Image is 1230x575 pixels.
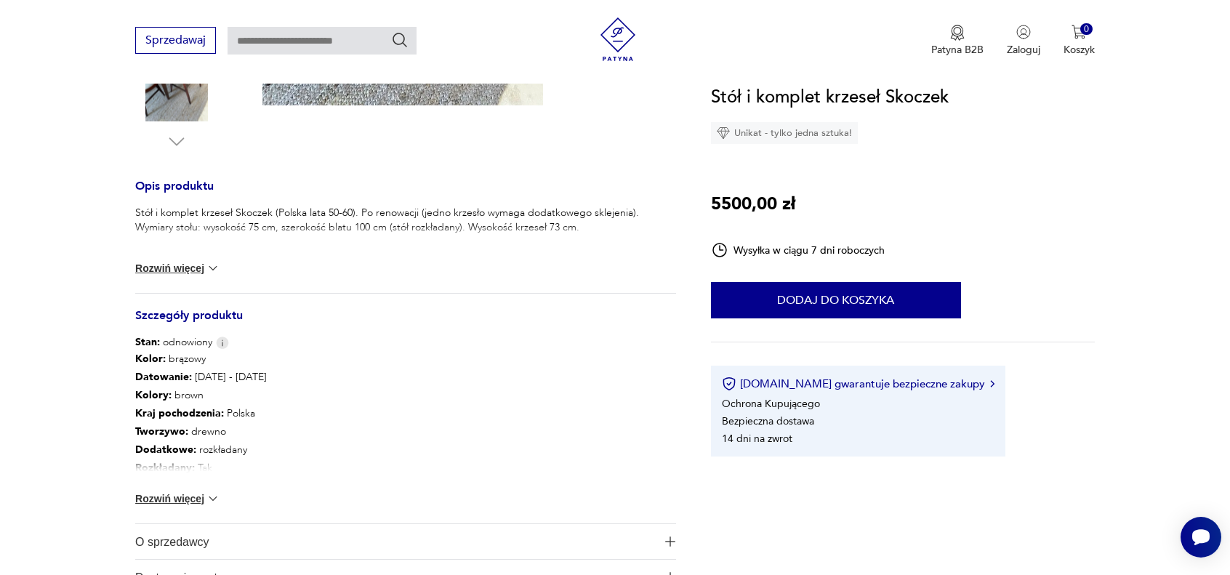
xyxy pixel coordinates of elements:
[135,386,267,404] p: brown
[1064,43,1095,57] p: Koszyk
[135,36,216,47] a: Sprzedawaj
[135,406,224,420] b: Kraj pochodzenia :
[711,190,795,218] p: 5500,00 zł
[135,206,676,235] p: Stół i komplet krzeseł Skoczek (Polska lata 50-60). Po renowacji (jedno krzesło wymaga dodatkoweg...
[717,126,730,140] img: Ikona diamentu
[711,84,949,111] h1: Stół i komplet krzeseł Skoczek
[1064,25,1095,57] button: 0Koszyk
[391,31,409,49] button: Szukaj
[931,25,984,57] a: Ikona medaluPatyna B2B
[135,388,172,402] b: Kolory :
[722,377,994,391] button: [DOMAIN_NAME] gwarantuje bezpieczne zakupy
[722,377,736,391] img: Ikona certyfikatu
[135,368,267,386] p: [DATE] - [DATE]
[596,17,640,61] img: Patyna - sklep z meblami i dekoracjami vintage
[711,241,885,259] div: Wysyłka w ciągu 7 dni roboczych
[135,182,676,206] h3: Opis produktu
[711,282,961,318] button: Dodaj do koszyka
[135,370,192,384] b: Datowanie :
[931,25,984,57] button: Patyna B2B
[1007,43,1040,57] p: Zaloguj
[990,380,994,387] img: Ikona strzałki w prawo
[135,491,220,506] button: Rozwiń więcej
[1181,517,1221,558] iframe: Smartsupp widget button
[135,443,196,457] b: Dodatkowe :
[206,491,220,506] img: chevron down
[135,352,166,366] b: Kolor:
[722,397,820,411] li: Ochrona Kupującego
[135,404,267,422] p: Polska
[711,122,858,144] div: Unikat - tylko jedna sztuka!
[1080,23,1093,36] div: 0
[1072,25,1086,39] img: Ikona koszyka
[665,536,675,547] img: Ikona plusa
[135,461,195,475] b: Rozkładany :
[135,524,676,559] button: Ikona plusaO sprzedawcy
[135,27,216,54] button: Sprzedawaj
[135,524,656,559] span: O sprzedawcy
[722,414,814,428] li: Bezpieczna dostawa
[206,261,220,276] img: chevron down
[216,337,229,349] img: Info icon
[135,459,267,477] p: Tak
[135,350,267,368] p: brązowy
[931,43,984,57] p: Patyna B2B
[135,311,676,335] h3: Szczegóły produktu
[135,335,212,350] span: odnowiony
[135,422,267,441] p: drewno
[135,261,220,276] button: Rozwiń więcej
[135,335,160,349] b: Stan:
[1016,25,1031,39] img: Ikonka użytkownika
[135,425,188,438] b: Tworzywo :
[950,25,965,41] img: Ikona medalu
[1007,25,1040,57] button: Zaloguj
[135,441,267,459] p: rozkładany
[722,432,792,446] li: 14 dni na zwrot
